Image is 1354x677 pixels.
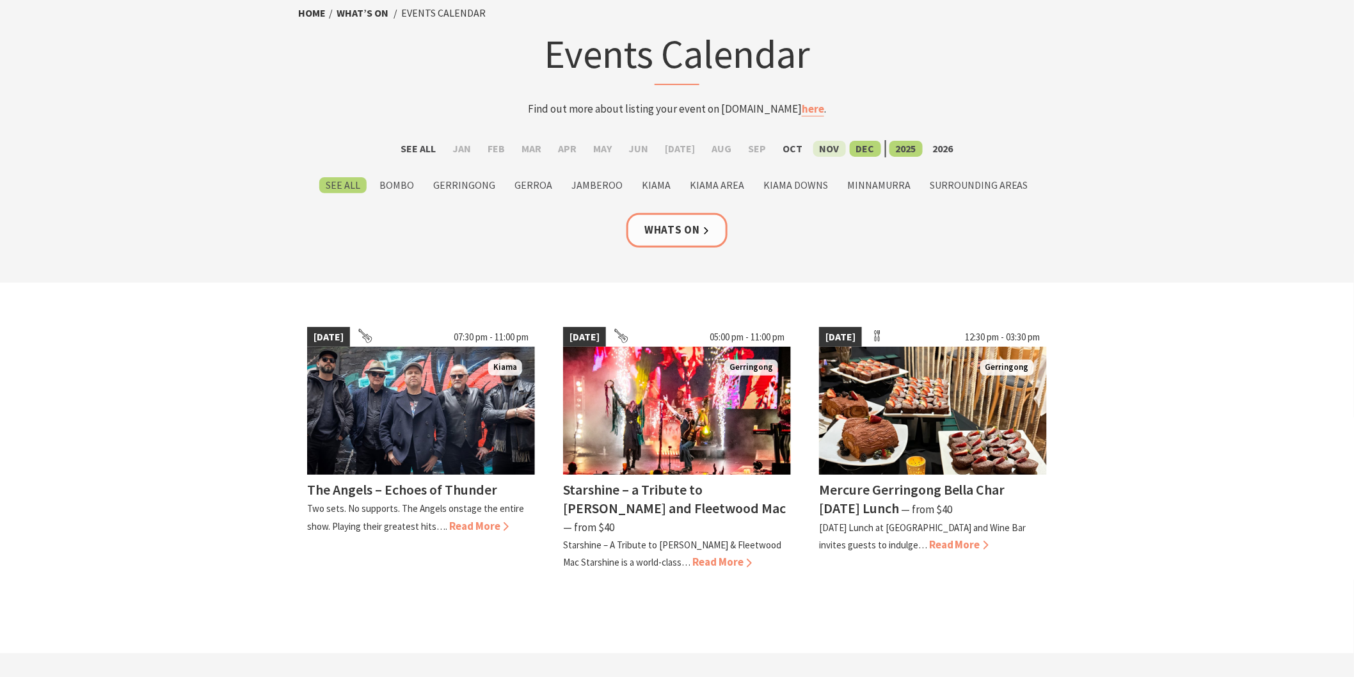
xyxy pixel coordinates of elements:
label: Gerroa [508,177,559,193]
span: ⁠— from $40 [563,520,614,534]
p: Find out more about listing your event on [DOMAIN_NAME] . [426,100,928,118]
a: Home [298,6,326,20]
span: [DATE] [563,327,606,347]
img: Starshine [563,347,791,475]
p: Starshine – A Tribute to [PERSON_NAME] & Fleetwood Mac Starshine is a world-class… [563,539,781,568]
label: Kiama [635,177,677,193]
a: [DATE] 07:30 pm - 11:00 pm The Angels Kiama The Angels – Echoes of Thunder Two sets. No supports.... [307,327,535,571]
h1: Events Calendar [426,28,928,85]
span: ⁠— from $40 [901,502,952,516]
label: Gerringong [427,177,502,193]
label: Feb [482,141,512,157]
label: Aug [706,141,738,157]
label: Jan [447,141,478,157]
label: Sep [742,141,773,157]
p: [DATE] Lunch at [GEOGRAPHIC_DATA] and Wine Bar invites guests to indulge… [819,522,1026,551]
h4: The Angels – Echoes of Thunder [307,481,497,498]
a: here [802,102,824,116]
label: [DATE] [659,141,702,157]
label: Mar [516,141,548,157]
span: [DATE] [307,327,350,347]
span: Kiama [488,360,522,376]
span: 07:30 pm - 11:00 pm [447,327,535,347]
label: Kiama Downs [757,177,834,193]
label: Apr [552,141,584,157]
span: Gerringong [724,360,778,376]
h4: Starshine – a Tribute to [PERSON_NAME] and Fleetwood Mac [563,481,786,517]
label: Oct [777,141,809,157]
span: Read More [449,519,509,533]
p: Two sets. No supports. The Angels onstage the entire show. Playing their greatest hits…. [307,502,524,532]
span: Gerringong [980,360,1034,376]
a: [DATE] 05:00 pm - 11:00 pm Starshine Gerringong Starshine – a Tribute to [PERSON_NAME] and Fleetw... [563,327,791,571]
li: Events Calendar [401,5,486,22]
label: Bombo [373,177,420,193]
label: Nov [813,141,846,157]
label: 2025 [889,141,923,157]
label: 2026 [927,141,960,157]
label: Dec [850,141,881,157]
img: The Angels [307,347,535,475]
a: Whats On [626,213,728,247]
label: Surrounding Areas [923,177,1035,193]
span: Read More [929,538,989,552]
span: 12:30 pm - 03:30 pm [959,327,1047,347]
label: See All [395,141,443,157]
a: [DATE] 12:30 pm - 03:30 pm Christmas Day Lunch Buffet at Bella Char Gerringong Mercure Gerringong... [819,327,1047,571]
span: 05:00 pm - 11:00 pm [703,327,791,347]
label: See All [319,177,367,193]
span: Read More [692,555,752,569]
label: Jun [623,141,655,157]
label: Jamberoo [565,177,629,193]
img: Christmas Day Lunch Buffet at Bella Char [819,347,1047,475]
label: Kiama Area [683,177,751,193]
label: Minnamurra [841,177,917,193]
a: What’s On [337,6,388,20]
span: [DATE] [819,327,862,347]
h4: Mercure Gerringong Bella Char [DATE] Lunch [819,481,1005,517]
label: May [587,141,619,157]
